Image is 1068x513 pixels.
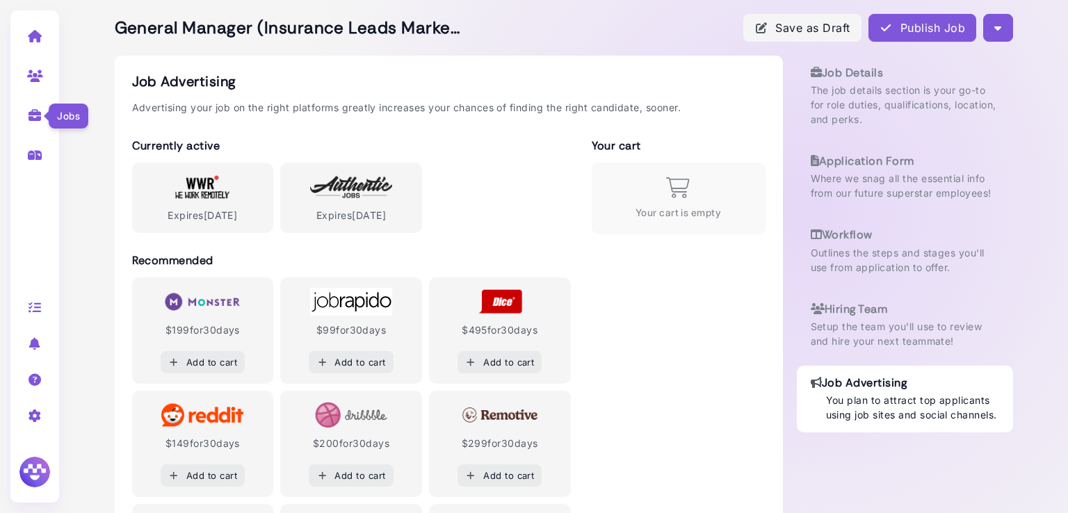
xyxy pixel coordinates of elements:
[161,464,245,487] button: Add to cart
[458,464,542,487] button: Add to cart
[22,89,217,143] div: You’ll get replies here and in your email: ✉️
[310,401,392,429] img: Dribbble
[188,417,267,448] div: THANK YOU
[161,288,243,316] img: Monster
[291,436,412,450] div: $ 200 for 30 days
[458,351,542,373] button: Add to cart
[11,39,267,81] div: Yaroslav says…
[11,81,267,197] div: Mega Support AI says…
[880,19,965,36] div: Publish Job
[868,14,976,42] button: Publish Job
[316,469,386,483] div: Add to cart
[143,208,264,222] div: Expires [DATE]
[291,323,412,337] div: $ 99 for 30 days
[66,451,77,462] button: Upload attachment
[743,14,861,42] button: Save as Draft
[161,401,243,429] img: Reddit
[223,39,267,70] div: wow
[811,319,999,348] p: Setup the team you'll use to review and hire your next teammate!
[11,238,95,269] div: No worries :)
[465,469,535,483] div: Add to cart
[244,6,269,31] div: Close
[309,464,394,487] button: Add to cart
[161,173,243,201] img: We Work Remotely
[67,7,158,17] h1: [PERSON_NAME]
[811,83,999,127] p: The job details section is your go-to for role duties, qualifications, location, and perks.
[811,171,999,200] p: Where we snag all the essential info from our future superstar employees!
[11,417,267,464] div: Yaroslav says…
[107,197,267,227] div: we dont have LinkedIn page
[811,228,999,241] h3: Workflow
[439,323,560,337] div: $ 495 for 30 days
[459,401,541,429] img: Remotive
[826,393,999,422] p: You plan to attract top applicants using job sites and social channels.
[22,395,134,403] div: [PERSON_NAME] • 1m ago
[218,6,244,32] button: Home
[132,254,571,267] h3: Recommended
[44,451,55,462] button: Gif picker
[309,351,394,373] button: Add to cart
[143,436,264,450] div: $ 149 for 30 days
[22,117,133,142] b: [EMAIL_ADDRESS][DOMAIN_NAME]
[48,103,89,129] div: Jobs
[291,208,412,222] div: Expires [DATE]
[118,205,256,219] div: we dont have LinkedIn page
[11,238,267,280] div: Nate says…
[115,18,462,38] h2: General Manager (Insurance Leads Marketplace)
[17,455,52,489] img: Megan
[22,329,217,384] div: You can disregard that message, it is an automated message for our team to verify. You're all set...
[11,197,267,238] div: Yaroslav says…
[238,446,261,468] button: Send a message…
[439,436,560,450] div: $ 299 for 30 days
[11,321,228,392] div: You can disregard that message, it is an automated message for our team to verify. You're all set...
[85,279,267,310] div: i already purchased 2 job portals
[754,19,850,36] div: Save as Draft
[316,355,386,370] div: Add to cart
[12,422,266,446] textarea: Message…
[9,6,35,32] button: go back
[22,247,84,261] div: No worries :)
[592,139,641,152] h3: Your cart
[132,139,571,152] h3: Currently active
[310,173,392,201] img: Authentic Jobs
[168,469,238,483] div: Add to cart
[11,279,267,321] div: Yaroslav says…
[22,451,33,462] button: Emoji picker
[811,66,999,79] h3: Job Details
[22,150,217,177] div: The team will reply as soon as they can.
[234,47,256,61] div: wow
[811,245,999,275] p: Outlines the steps and stages you'll use from application to offer.
[459,288,541,316] img: Dice
[132,73,681,90] h2: Job Advertising
[132,100,681,115] p: Advertising your job on the right platforms greatly increases your chances of finding the right c...
[161,351,245,373] button: Add to cart
[811,376,999,389] h3: Job Advertising
[811,154,999,168] h3: Application Form
[67,17,95,31] p: Active
[465,355,535,370] div: Add to cart
[310,288,392,316] img: JobRapido
[592,163,766,234] div: Your cart is empty
[13,97,57,133] a: Jobs
[811,302,999,316] h3: Hiring Team
[143,323,264,337] div: $ 199 for 30 days
[11,321,267,417] div: Nate says…
[11,81,228,186] div: You’ll get replies here and in your email:✉️[EMAIL_ADDRESS][DOMAIN_NAME]The team will reply as so...
[96,288,256,302] div: i already purchased 2 job portals
[40,8,62,30] img: Profile image for Nate
[168,355,238,370] div: Add to cart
